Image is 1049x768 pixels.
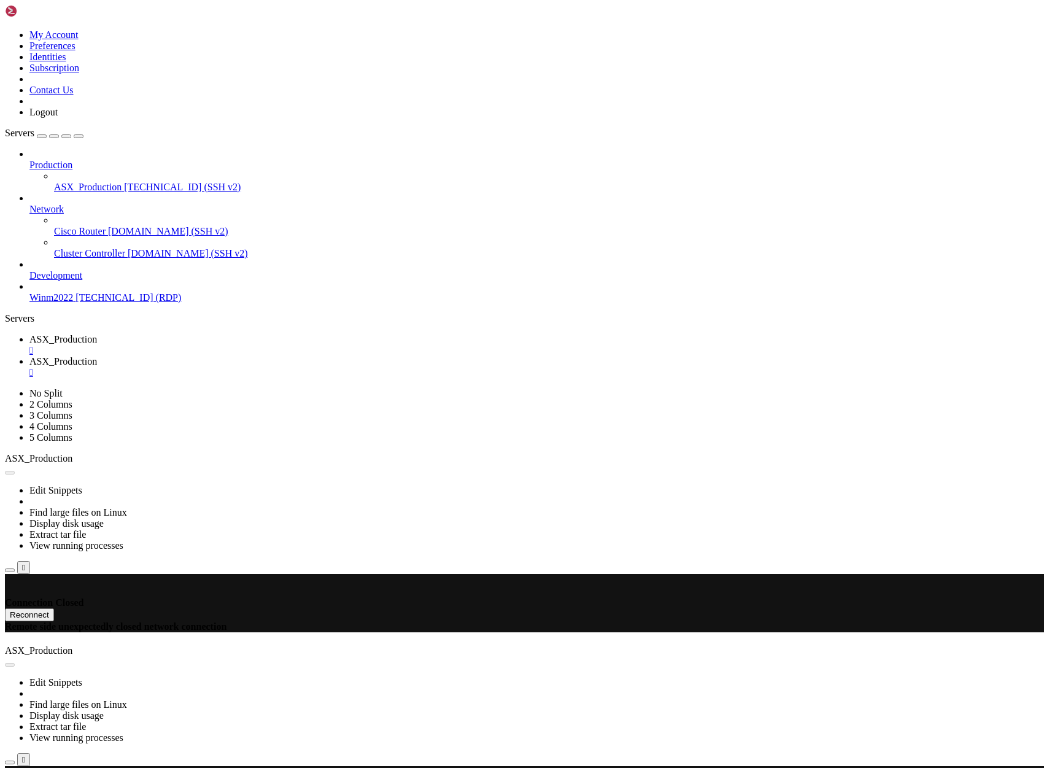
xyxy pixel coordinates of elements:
[54,248,1044,259] a: Cluster Controller [DOMAIN_NAME] (SSH v2)
[54,226,106,236] span: Cisco Router
[29,259,1044,281] li: Development
[124,182,241,192] span: [TECHNICAL_ID] (SSH v2)
[29,270,82,281] span: Development
[29,107,58,117] a: Logout
[75,292,181,303] span: [TECHNICAL_ID] (RDP)
[29,160,1044,171] a: Production
[29,292,1044,303] a: Winm2022 [TECHNICAL_ID] (RDP)
[29,507,127,518] a: Find large files on Linux
[5,5,75,17] img: Shellngn
[54,171,1044,193] li: ASX_Production [TECHNICAL_ID] (SSH v2)
[29,356,97,367] span: ASX_Production
[5,128,83,138] a: Servers
[29,432,72,443] a: 5 Columns
[29,52,66,62] a: Identities
[54,237,1044,259] li: Cluster Controller [DOMAIN_NAME] (SSH v2)
[29,149,1044,193] li: Production
[17,561,30,574] button: 
[54,182,1044,193] a: ASX_Production [TECHNICAL_ID] (SSH v2)
[29,421,72,432] a: 4 Columns
[54,182,122,192] span: ASX_Production
[29,540,123,551] a: View running processes
[29,485,82,495] a: Edit Snippets
[54,248,125,258] span: Cluster Controller
[29,292,73,303] span: Winm2022
[128,248,248,258] span: [DOMAIN_NAME] (SSH v2)
[29,204,1044,215] a: Network
[29,193,1044,259] li: Network
[29,29,79,40] a: My Account
[29,334,97,344] span: ASX_Production
[29,518,104,529] a: Display disk usage
[29,367,1044,378] a: 
[29,85,74,95] a: Contact Us
[29,63,79,73] a: Subscription
[54,226,1044,237] a: Cisco Router [DOMAIN_NAME] (SSH v2)
[29,204,64,214] span: Network
[29,160,72,170] span: Production
[29,399,72,409] a: 2 Columns
[29,345,1044,356] a: 
[29,334,1044,356] a: ASX_Production
[29,410,72,421] a: 3 Columns
[29,356,1044,378] a: ASX_Production
[29,281,1044,303] li: Winm2022 [TECHNICAL_ID] (RDP)
[29,529,86,540] a: Extract tar file
[29,41,75,51] a: Preferences
[29,270,1044,281] a: Development
[5,128,34,138] span: Servers
[54,215,1044,237] li: Cisco Router [DOMAIN_NAME] (SSH v2)
[5,453,72,464] span: ASX_Production
[29,388,63,398] a: No Split
[5,313,1044,324] div: Servers
[108,226,228,236] span: [DOMAIN_NAME] (SSH v2)
[22,563,25,572] div: 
